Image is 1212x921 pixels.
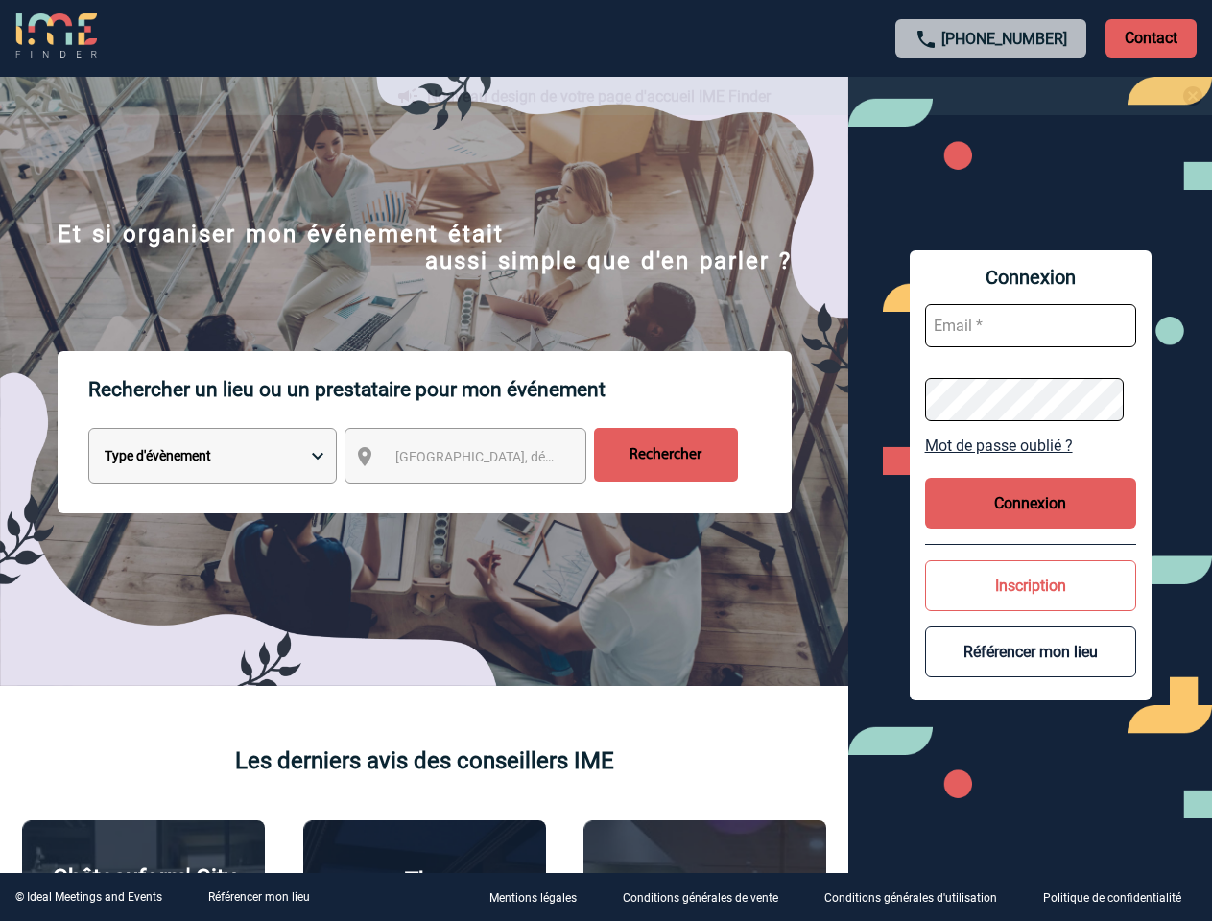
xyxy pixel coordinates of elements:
p: Politique de confidentialité [1043,892,1181,906]
a: Mentions légales [474,888,607,907]
a: Politique de confidentialité [1028,888,1212,907]
a: Conditions générales d'utilisation [809,888,1028,907]
div: © Ideal Meetings and Events [15,890,162,904]
p: Conditions générales d'utilisation [824,892,997,906]
a: Référencer mon lieu [208,890,310,904]
p: Conditions générales de vente [623,892,778,906]
p: Agence 2ISD [639,869,771,896]
p: Contact [1105,19,1197,58]
a: Conditions générales de vente [607,888,809,907]
p: Châteauform' City [GEOGRAPHIC_DATA] [33,864,254,918]
p: The [GEOGRAPHIC_DATA] [314,867,535,921]
p: Mentions légales [489,892,577,906]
